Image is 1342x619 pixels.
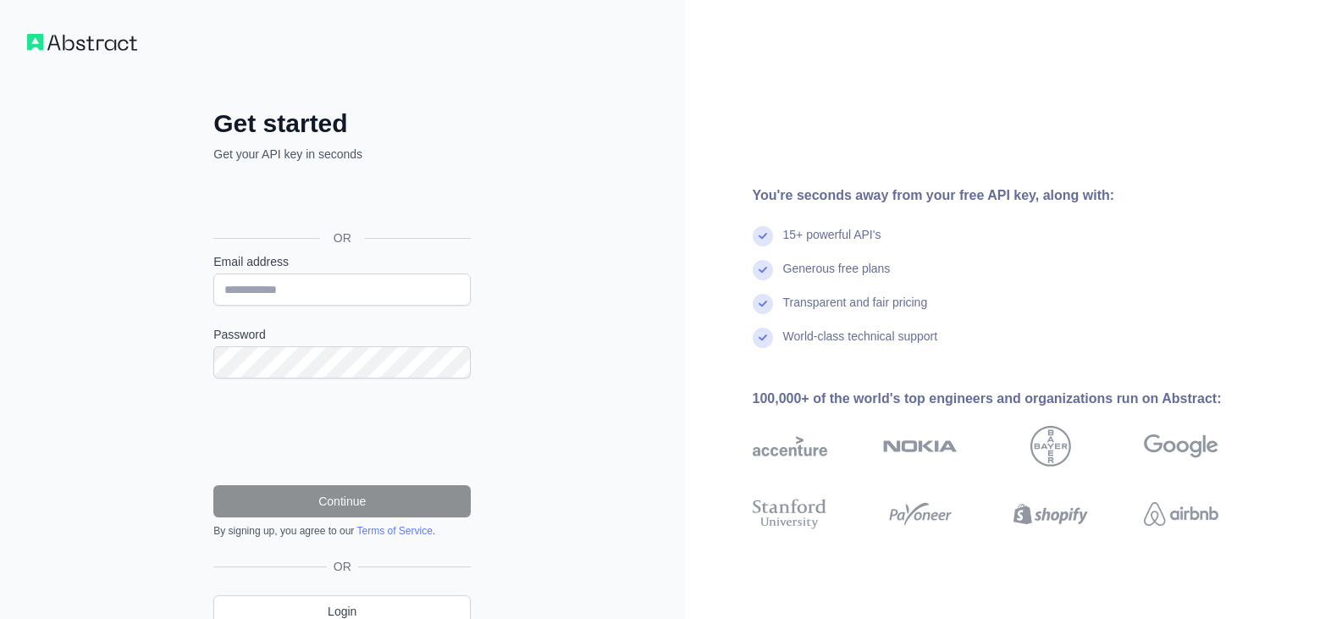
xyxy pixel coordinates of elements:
iframe: reCAPTCHA [213,399,471,465]
div: You're seconds away from your free API key, along with: [753,185,1273,206]
img: check mark [753,328,773,348]
img: Workflow [27,34,137,51]
div: 15+ powerful API's [783,226,881,260]
a: Terms of Service [356,525,432,537]
img: stanford university [753,495,827,533]
h2: Get started [213,108,471,139]
img: check mark [753,294,773,314]
img: check mark [753,226,773,246]
div: World-class technical support [783,328,938,362]
div: Generous free plans [783,260,891,294]
img: bayer [1030,426,1071,467]
div: 100,000+ of the world's top engineers and organizations run on Abstract: [753,389,1273,409]
iframe: Sign in with Google Button [205,181,476,218]
span: OR [327,558,358,575]
img: check mark [753,260,773,280]
img: google [1144,426,1218,467]
button: Continue [213,485,471,517]
span: OR [320,229,365,246]
img: accenture [753,426,827,467]
div: Transparent and fair pricing [783,294,928,328]
div: By signing up, you agree to our . [213,524,471,538]
img: payoneer [883,495,958,533]
img: nokia [883,426,958,467]
img: shopify [1013,495,1088,533]
p: Get your API key in seconds [213,146,471,163]
img: airbnb [1144,495,1218,533]
label: Password [213,326,471,343]
label: Email address [213,253,471,270]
